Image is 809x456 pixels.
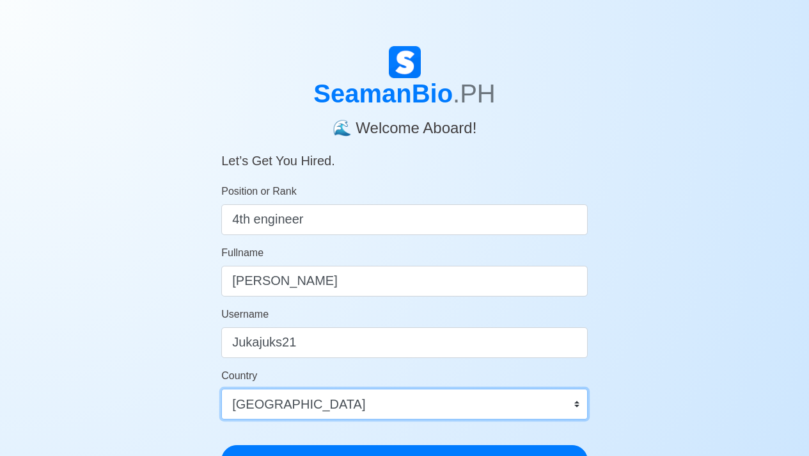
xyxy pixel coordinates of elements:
[221,204,588,235] input: ex. 2nd Officer w/Master License
[221,266,588,297] input: Your Fullname
[389,46,421,78] img: Logo
[221,78,588,109] h1: SeamanBio
[221,309,269,320] span: Username
[221,186,296,197] span: Position or Rank
[221,368,257,384] label: Country
[453,79,496,108] span: .PH
[221,138,588,168] h5: Let’s Get You Hired.
[221,247,263,258] span: Fullname
[221,327,588,358] input: Ex. donaldcris
[221,109,588,138] h4: 🌊 Welcome Aboard!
